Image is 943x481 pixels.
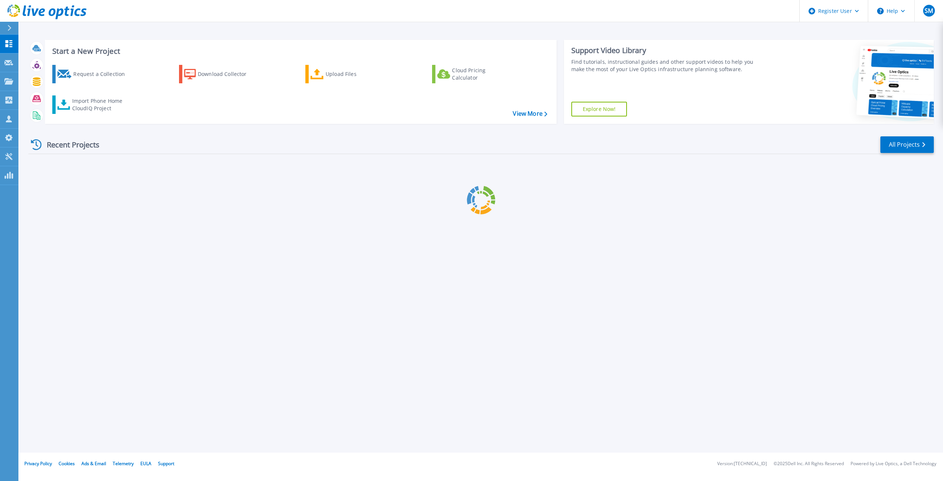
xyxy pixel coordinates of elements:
a: EULA [140,460,151,467]
div: Upload Files [326,67,385,81]
div: Cloud Pricing Calculator [452,67,511,81]
div: Request a Collection [73,67,132,81]
a: Cookies [59,460,75,467]
a: Privacy Policy [24,460,52,467]
div: Download Collector [198,67,257,81]
a: All Projects [880,136,934,153]
li: Powered by Live Optics, a Dell Technology [851,461,936,466]
a: Support [158,460,174,467]
a: Explore Now! [571,102,627,116]
li: © 2025 Dell Inc. All Rights Reserved [774,461,844,466]
a: Upload Files [305,65,388,83]
a: Download Collector [179,65,261,83]
a: View More [513,110,547,117]
div: Recent Projects [28,136,109,154]
h3: Start a New Project [52,47,547,55]
div: Find tutorials, instructional guides and other support videos to help you make the most of your L... [571,58,763,73]
a: Ads & Email [81,460,106,467]
a: Cloud Pricing Calculator [432,65,514,83]
div: Import Phone Home CloudIQ Project [72,97,130,112]
a: Telemetry [113,460,134,467]
a: Request a Collection [52,65,134,83]
li: Version: [TECHNICAL_ID] [717,461,767,466]
div: Support Video Library [571,46,763,55]
span: SM [925,8,933,14]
